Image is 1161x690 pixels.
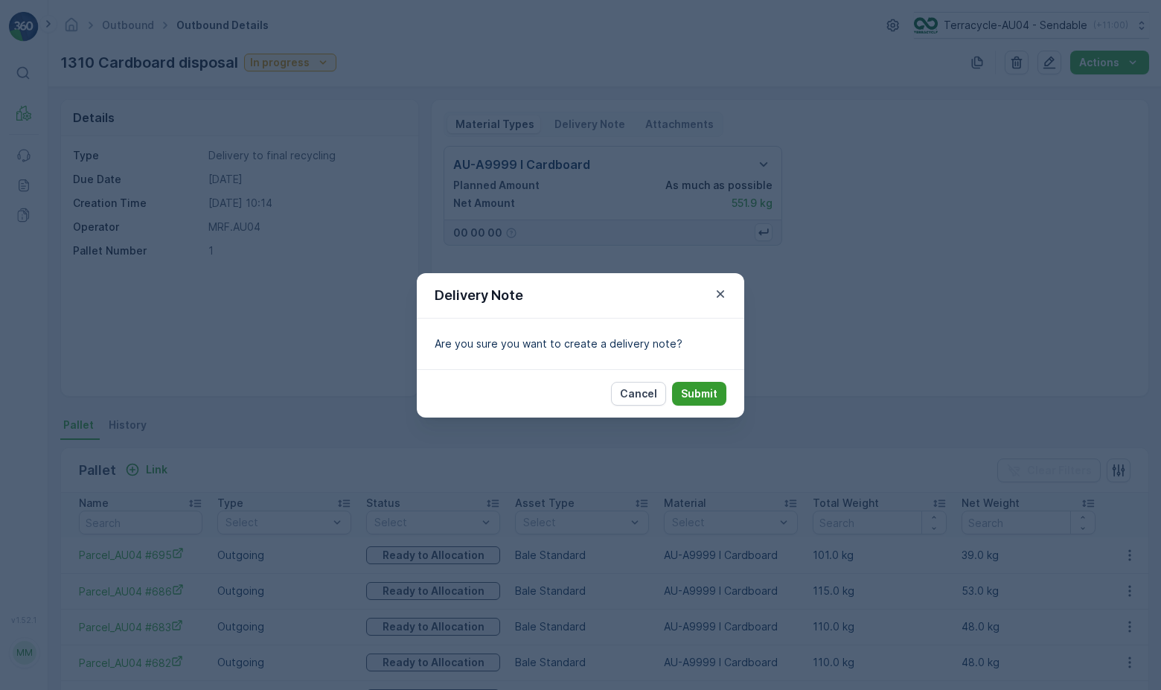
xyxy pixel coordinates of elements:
button: Submit [672,382,726,406]
button: Cancel [611,382,666,406]
p: Are you sure you want to create a delivery note? [435,336,726,351]
p: Delivery Note [435,285,523,306]
p: Submit [681,386,717,401]
p: Cancel [620,386,657,401]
